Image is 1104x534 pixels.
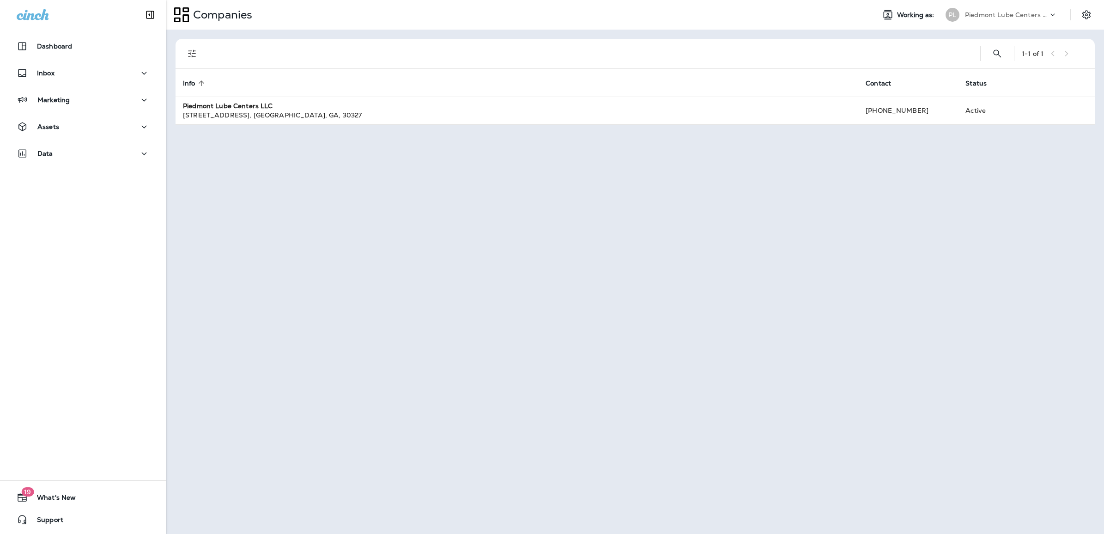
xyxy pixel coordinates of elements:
button: Support [9,510,157,529]
span: Status [965,79,999,87]
p: Data [37,150,53,157]
td: Active [958,97,1026,124]
button: Inbox [9,64,157,82]
button: Collapse Sidebar [137,6,163,24]
button: Dashboard [9,37,157,55]
span: 19 [21,487,34,497]
span: Info [183,80,195,87]
span: Status [965,80,987,87]
span: What's New [28,494,76,505]
p: Marketing [37,96,70,104]
p: Companies [189,8,252,22]
p: Dashboard [37,43,72,50]
span: Contact [866,80,891,87]
span: Contact [866,79,903,87]
span: Support [28,516,63,527]
p: Piedmont Lube Centers LLC [965,11,1048,18]
span: Working as: [897,11,936,19]
button: Assets [9,117,157,136]
button: Filters [183,44,201,63]
td: [PHONE_NUMBER] [858,97,958,124]
button: Data [9,144,157,163]
strong: Piedmont Lube Centers LLC [183,102,273,110]
p: Assets [37,123,59,130]
button: Settings [1078,6,1095,23]
p: Inbox [37,69,55,77]
button: Search Companies [988,44,1007,63]
div: 1 - 1 of 1 [1022,50,1043,57]
div: [STREET_ADDRESS] , [GEOGRAPHIC_DATA] , GA , 30327 [183,110,851,120]
button: Marketing [9,91,157,109]
button: 19What's New [9,488,157,507]
div: PL [946,8,959,22]
span: Info [183,79,207,87]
